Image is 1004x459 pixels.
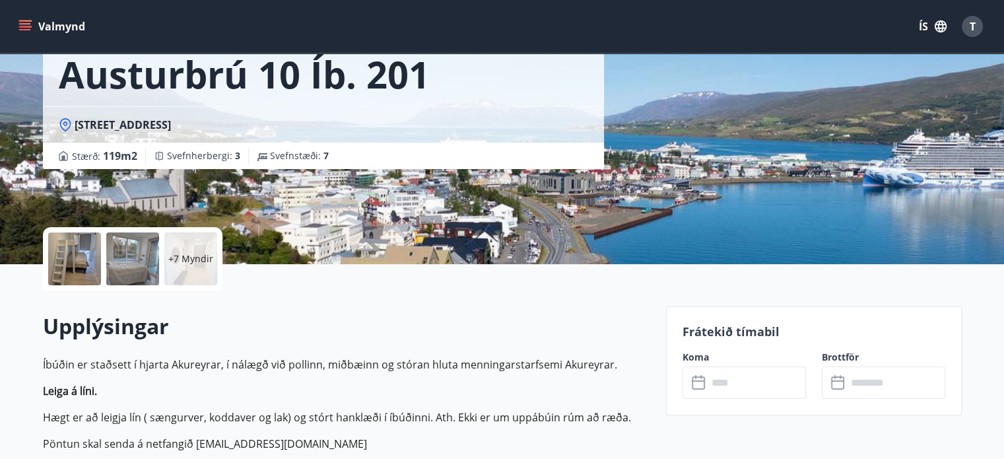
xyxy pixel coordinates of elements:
span: 7 [323,149,329,162]
button: T [956,11,988,42]
h2: Upplýsingar [43,312,650,341]
label: Koma [683,351,806,364]
span: [STREET_ADDRESS] [75,118,171,132]
label: Brottför [822,351,945,364]
span: 3 [235,149,240,162]
button: ÍS [912,15,954,38]
strong: Leiga á líni. [43,384,97,398]
p: Hægt er að leigja lín ( sængurver, koddaver og lak) og stórt hanklæði í íbúðinni. Ath. Ekki er um... [43,409,650,425]
span: Svefnstæði : [270,149,329,162]
span: Stærð : [72,148,137,164]
span: T [970,19,976,34]
p: +7 Myndir [168,252,213,265]
span: 119 m2 [103,149,137,163]
button: menu [16,15,90,38]
p: Íbúðin er staðsett í hjarta Akureyrar, í nálægð við pollinn, miðbæinn og stóran hluta menningarst... [43,357,650,372]
p: Pöntun skal senda á netfangið [EMAIL_ADDRESS][DOMAIN_NAME] [43,436,650,452]
span: Svefnherbergi : [167,149,240,162]
p: Frátekið tímabil [683,323,945,340]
